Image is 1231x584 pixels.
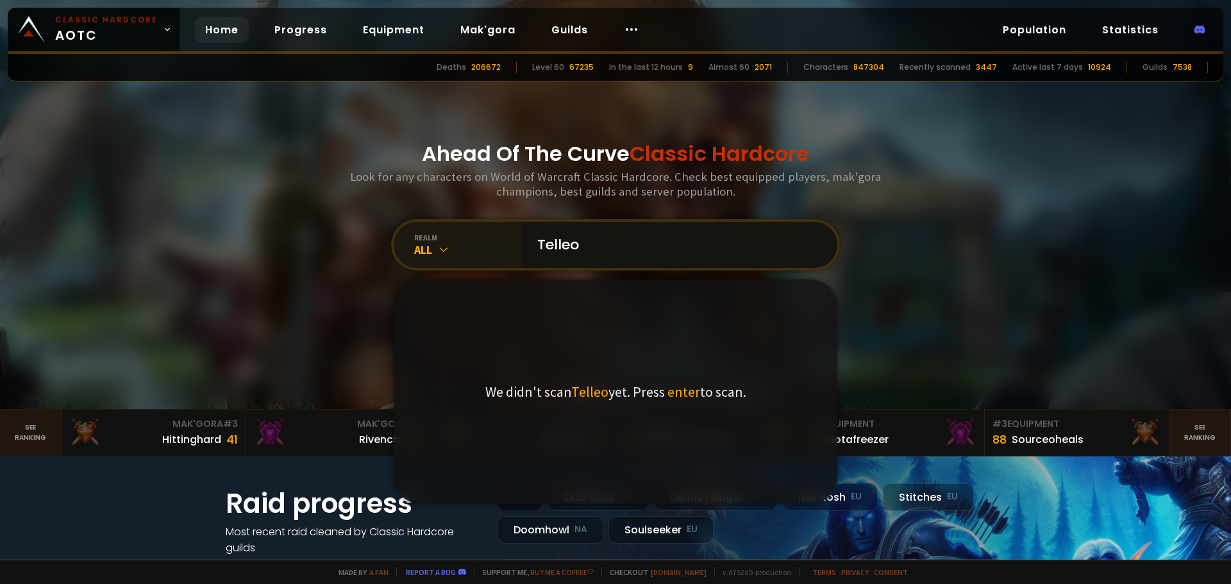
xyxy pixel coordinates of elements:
span: Classic Hardcore [630,139,809,168]
div: 10924 [1088,62,1111,73]
div: Mak'Gora [254,417,423,431]
div: Sourceoheals [1012,431,1084,447]
a: Mak'gora [450,17,526,43]
a: #3Equipment88Sourceoheals [985,410,1169,456]
div: realm [414,233,522,242]
span: Telleo [571,383,608,401]
div: Soulseeker [608,516,714,544]
div: Guilds [1143,62,1168,73]
div: Deaths [437,62,466,73]
span: v. d752d5 - production [714,567,791,577]
span: Made by [331,567,389,577]
a: Report a bug [406,567,456,577]
div: Equipment [992,417,1161,431]
small: Classic Hardcore [55,14,158,26]
div: All [414,242,522,257]
div: 2071 [755,62,772,73]
a: [DOMAIN_NAME] [651,567,707,577]
a: Buy me a coffee [530,567,594,577]
a: Mak'Gora#3Hittinghard41 [62,410,246,456]
div: 88 [992,431,1007,448]
div: 847304 [853,62,884,73]
a: Mak'Gora#2Rivench100 [246,410,431,456]
div: In the last 12 hours [609,62,683,73]
div: Active last 7 days [1012,62,1083,73]
a: Population [992,17,1076,43]
div: 7538 [1173,62,1192,73]
h1: Raid progress [226,483,482,524]
div: 206672 [471,62,501,73]
p: We didn't scan yet. Press to scan. [485,383,746,401]
h3: Look for any characters on World of Warcraft Classic Hardcore. Check best equipped players, mak'g... [345,169,886,199]
a: Privacy [841,567,869,577]
div: 9 [688,62,693,73]
h1: Ahead Of The Curve [422,138,809,169]
div: 3447 [976,62,997,73]
span: # 3 [992,417,1007,430]
a: #2Equipment88Notafreezer [800,410,985,456]
span: Checkout [601,567,707,577]
small: EU [947,490,958,503]
a: Classic HardcoreAOTC [8,8,180,51]
div: Hittinghard [162,431,221,447]
a: Equipment [353,17,435,43]
div: 67235 [569,62,594,73]
a: a fan [369,567,389,577]
span: # 3 [223,417,238,430]
small: EU [687,523,698,536]
small: EU [851,490,862,503]
div: Mak'Gora [69,417,238,431]
span: enter [667,383,700,401]
a: Seeranking [1169,410,1231,456]
span: Support me, [474,567,594,577]
a: Consent [874,567,908,577]
a: Progress [264,17,337,43]
div: Rivench [359,431,399,447]
h4: Most recent raid cleaned by Classic Hardcore guilds [226,524,482,556]
div: Recently scanned [900,62,971,73]
div: Almost 60 [708,62,749,73]
div: 41 [226,431,238,448]
div: Stitches [883,483,974,511]
div: Notafreezer [827,431,889,447]
div: Doomhowl [498,516,603,544]
small: NA [574,523,587,536]
div: Characters [803,62,848,73]
a: Home [195,17,249,43]
span: AOTC [55,14,158,45]
a: Statistics [1092,17,1169,43]
div: Level 60 [532,62,564,73]
a: Guilds [541,17,598,43]
div: Nek'Rosh [782,483,878,511]
input: Search a character... [530,222,822,268]
a: Terms [812,567,836,577]
a: See all progress [226,556,309,571]
div: Equipment [808,417,976,431]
